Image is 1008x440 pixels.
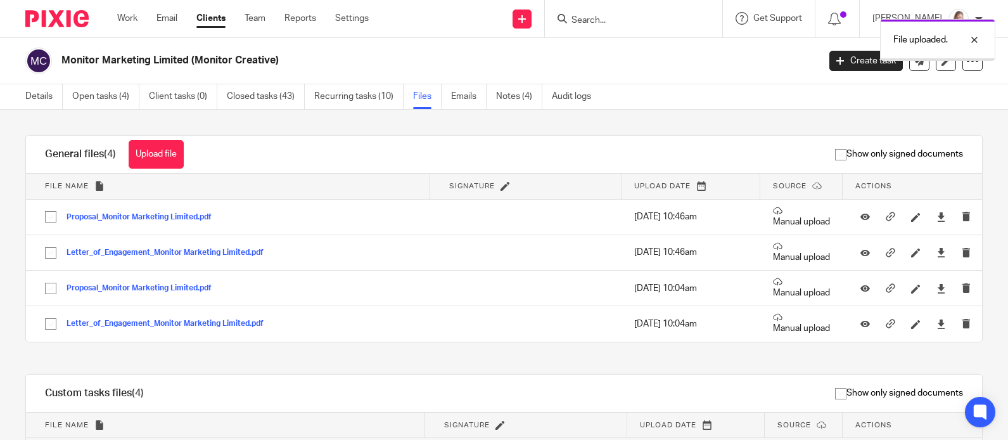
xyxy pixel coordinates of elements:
[634,246,748,259] p: [DATE] 10:46am
[835,148,963,160] span: Show only signed documents
[936,210,946,223] a: Download
[67,284,221,293] button: Proposal_Monitor Marketing Limited.pdf
[777,422,811,429] span: Source
[634,282,748,295] p: [DATE] 10:04am
[45,183,89,190] span: File name
[449,183,495,190] span: Signature
[25,10,89,27] img: Pixie
[936,282,946,295] a: Download
[67,320,273,328] button: Letter_of_Engagement_Monitor Marketing Limited.pdf
[61,54,661,67] h2: Monitor Marketing Limited (Monitor Creative)
[132,388,144,398] span: (4)
[72,84,139,109] a: Open tasks (4)
[156,12,177,25] a: Email
[634,210,748,223] p: [DATE] 10:46am
[640,422,696,429] span: Upload date
[39,205,63,229] input: Select
[829,51,903,71] a: Create task
[227,84,305,109] a: Closed tasks (43)
[948,9,969,29] img: K%20Garrattley%20headshot%20black%20top%20cropped.jpg
[314,84,404,109] a: Recurring tasks (10)
[39,241,63,265] input: Select
[496,84,542,109] a: Notes (4)
[773,313,830,335] p: Manual upload
[284,12,316,25] a: Reports
[936,318,946,330] a: Download
[552,84,601,109] a: Audit logs
[634,183,691,190] span: Upload date
[196,12,226,25] a: Clients
[634,318,748,330] p: [DATE] 10:04am
[444,422,490,429] span: Signature
[773,242,830,264] p: Manual upload
[25,48,52,74] img: svg%3E
[936,246,946,259] a: Download
[67,213,221,222] button: Proposal_Monitor Marketing Limited.pdf
[413,84,442,109] a: Files
[39,276,63,301] input: Select
[773,277,830,299] p: Manual upload
[39,312,63,336] input: Select
[245,12,265,25] a: Team
[25,84,63,109] a: Details
[451,84,487,109] a: Emails
[855,183,892,190] span: Actions
[45,148,116,161] h1: General files
[117,12,137,25] a: Work
[45,387,144,400] h1: Custom tasks files
[67,249,273,257] button: Letter_of_Engagement_Monitor Marketing Limited.pdf
[104,149,116,159] span: (4)
[335,12,369,25] a: Settings
[893,34,948,46] p: File uploaded.
[855,422,892,429] span: Actions
[773,183,807,190] span: Source
[149,84,217,109] a: Client tasks (0)
[45,422,89,429] span: File name
[773,206,830,228] p: Manual upload
[129,140,184,169] button: Upload file
[835,387,963,399] span: Show only signed documents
